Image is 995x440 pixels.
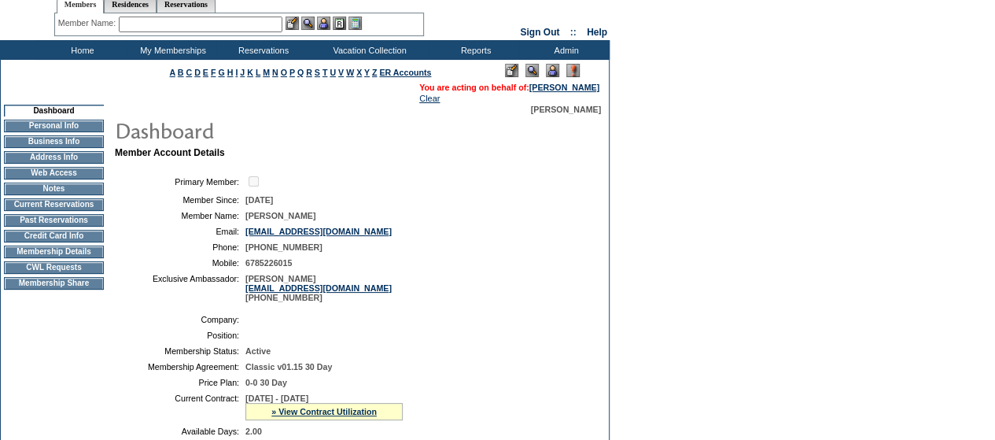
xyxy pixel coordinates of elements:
[330,68,336,77] a: U
[364,68,370,77] a: Y
[121,242,239,252] td: Phone:
[245,283,392,293] a: [EMAIL_ADDRESS][DOMAIN_NAME]
[348,17,362,30] img: b_calculator.gif
[566,64,580,77] img: Log Concern/Member Elevation
[263,68,270,77] a: M
[245,427,262,436] span: 2.00
[531,105,601,114] span: [PERSON_NAME]
[245,394,308,403] span: [DATE] - [DATE]
[307,40,429,60] td: Vacation Collection
[121,378,239,387] td: Price Plan:
[245,242,322,252] span: [PHONE_NUMBER]
[4,246,104,258] td: Membership Details
[121,174,239,189] td: Primary Member:
[272,68,278,77] a: N
[306,68,312,77] a: R
[245,346,271,356] span: Active
[126,40,216,60] td: My Memberships
[115,147,225,158] b: Member Account Details
[346,68,354,77] a: W
[317,17,330,30] img: Impersonate
[4,135,104,148] td: Business Info
[587,27,607,38] a: Help
[114,114,429,146] img: pgTtlDashboard.gif
[4,151,104,164] td: Address Info
[315,68,320,77] a: S
[519,40,610,60] td: Admin
[4,277,104,290] td: Membership Share
[379,68,431,77] a: ER Accounts
[216,40,307,60] td: Reservations
[121,394,239,420] td: Current Contract:
[356,68,362,77] a: X
[520,27,559,38] a: Sign Out
[58,17,119,30] div: Member Name:
[4,105,104,116] td: Dashboard
[218,68,224,77] a: G
[121,346,239,356] td: Membership Status:
[297,68,304,77] a: Q
[4,261,104,274] td: CWL Requests
[271,407,377,416] a: » View Contract Utilization
[505,64,518,77] img: Edit Mode
[170,68,175,77] a: A
[301,17,315,30] img: View
[322,68,328,77] a: T
[211,68,216,77] a: F
[338,68,344,77] a: V
[286,17,299,30] img: b_edit.gif
[281,68,287,77] a: O
[121,331,239,340] td: Position:
[235,68,238,77] a: I
[245,258,292,268] span: 6785226015
[419,94,440,103] a: Clear
[4,183,104,195] td: Notes
[4,214,104,227] td: Past Reservations
[121,362,239,372] td: Membership Agreement:
[121,227,239,236] td: Email:
[178,68,184,77] a: B
[121,195,239,205] td: Member Since:
[245,195,273,205] span: [DATE]
[247,68,253,77] a: K
[546,64,559,77] img: Impersonate
[372,68,378,77] a: Z
[121,427,239,436] td: Available Days:
[186,68,192,77] a: C
[245,227,392,236] a: [EMAIL_ADDRESS][DOMAIN_NAME]
[419,83,599,92] span: You are acting on behalf of:
[333,17,346,30] img: Reservations
[35,40,126,60] td: Home
[525,64,539,77] img: View Mode
[121,211,239,220] td: Member Name:
[529,83,599,92] a: [PERSON_NAME]
[289,68,295,77] a: P
[121,315,239,324] td: Company:
[256,68,260,77] a: L
[4,120,104,132] td: Personal Info
[245,378,287,387] span: 0-0 30 Day
[570,27,577,38] span: ::
[121,274,239,302] td: Exclusive Ambassador:
[245,362,332,372] span: Classic v01.15 30 Day
[245,211,315,220] span: [PERSON_NAME]
[194,68,201,77] a: D
[4,230,104,242] td: Credit Card Info
[429,40,519,60] td: Reports
[4,167,104,179] td: Web Access
[203,68,208,77] a: E
[240,68,245,77] a: J
[121,258,239,268] td: Mobile:
[4,198,104,211] td: Current Reservations
[245,274,392,302] span: [PERSON_NAME] [PHONE_NUMBER]
[227,68,234,77] a: H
